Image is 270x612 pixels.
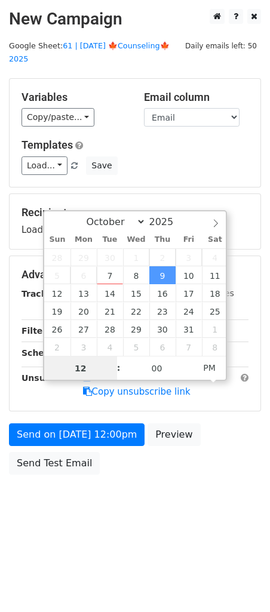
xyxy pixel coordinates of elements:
[97,266,123,284] span: October 7, 2025
[83,386,191,397] a: Copy unsubscribe link
[44,320,70,338] span: October 26, 2025
[22,326,52,336] strong: Filters
[44,284,70,302] span: October 12, 2025
[202,320,228,338] span: November 1, 2025
[121,356,194,380] input: Minute
[97,338,123,356] span: November 4, 2025
[22,156,67,175] a: Load...
[202,338,228,356] span: November 8, 2025
[44,338,70,356] span: November 2, 2025
[9,423,145,446] a: Send on [DATE] 12:00pm
[181,39,261,53] span: Daily emails left: 50
[187,287,234,300] label: UTM Codes
[22,108,94,127] a: Copy/paste...
[22,139,73,151] a: Templates
[44,248,70,266] span: September 28, 2025
[123,320,149,338] span: October 29, 2025
[181,41,261,50] a: Daily emails left: 50
[22,91,126,104] h5: Variables
[123,338,149,356] span: November 5, 2025
[202,266,228,284] span: October 11, 2025
[176,248,202,266] span: October 3, 2025
[176,284,202,302] span: October 17, 2025
[176,302,202,320] span: October 24, 2025
[70,248,97,266] span: September 29, 2025
[149,236,176,244] span: Thu
[149,284,176,302] span: October 16, 2025
[22,373,80,383] strong: Unsubscribe
[117,356,121,380] span: :
[149,248,176,266] span: October 2, 2025
[176,320,202,338] span: October 31, 2025
[202,248,228,266] span: October 4, 2025
[123,302,149,320] span: October 22, 2025
[9,9,261,29] h2: New Campaign
[176,236,202,244] span: Fri
[97,284,123,302] span: October 14, 2025
[123,266,149,284] span: October 8, 2025
[9,41,170,64] a: 61 | [DATE] 🍁Counseling🍁 2025
[44,236,70,244] span: Sun
[22,206,248,219] h5: Recipients
[193,356,226,380] span: Click to toggle
[202,236,228,244] span: Sat
[22,206,248,237] div: Loading...
[44,356,117,380] input: Hour
[97,302,123,320] span: October 21, 2025
[123,284,149,302] span: October 15, 2025
[97,236,123,244] span: Tue
[70,266,97,284] span: October 6, 2025
[86,156,117,175] button: Save
[149,320,176,338] span: October 30, 2025
[97,320,123,338] span: October 28, 2025
[22,289,62,299] strong: Tracking
[210,555,270,612] iframe: Chat Widget
[176,266,202,284] span: October 10, 2025
[9,41,170,64] small: Google Sheet:
[70,338,97,356] span: November 3, 2025
[70,302,97,320] span: October 20, 2025
[123,248,149,266] span: October 1, 2025
[149,266,176,284] span: October 9, 2025
[149,338,176,356] span: November 6, 2025
[44,302,70,320] span: October 19, 2025
[123,236,149,244] span: Wed
[149,302,176,320] span: October 23, 2025
[202,302,228,320] span: October 25, 2025
[176,338,202,356] span: November 7, 2025
[22,348,65,358] strong: Schedule
[148,423,200,446] a: Preview
[144,91,248,104] h5: Email column
[146,216,189,227] input: Year
[70,284,97,302] span: October 13, 2025
[22,268,248,281] h5: Advanced
[70,320,97,338] span: October 27, 2025
[202,284,228,302] span: October 18, 2025
[97,248,123,266] span: September 30, 2025
[70,236,97,244] span: Mon
[9,452,100,475] a: Send Test Email
[44,266,70,284] span: October 5, 2025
